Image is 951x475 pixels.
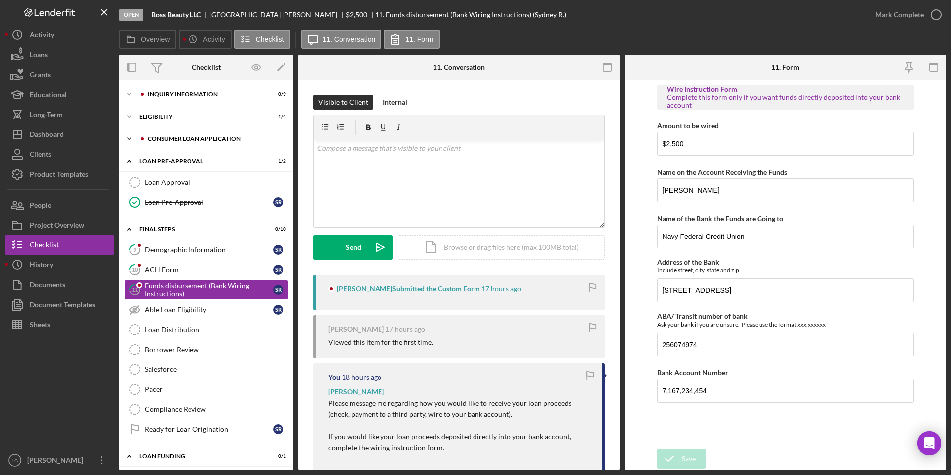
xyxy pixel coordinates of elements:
a: Borrower Review [124,340,288,359]
button: People [5,195,114,215]
div: Mark Complete [875,5,924,25]
span: Please message me regarding how you would like to receive your loan proceeds (check, payment to a... [328,399,573,418]
a: Pacer [124,379,288,399]
div: Clients [30,144,51,167]
div: S R [273,424,283,434]
button: Sheets [5,315,114,335]
div: Checklist [192,63,221,71]
a: Loans [5,45,114,65]
button: Educational [5,85,114,105]
div: S R [273,285,283,295]
button: Product Templates [5,164,114,184]
div: Project Overview [30,215,84,237]
a: Project Overview [5,215,114,235]
span: [PERSON_NAME] [328,387,384,396]
a: Activity [5,25,114,45]
div: Compliance Review [145,405,288,413]
label: 11. Conversation [323,35,376,43]
div: Open Intercom Messenger [917,431,941,455]
a: 10ACH FormSR [124,260,288,280]
button: Documents [5,275,114,295]
div: Document Templates [30,295,95,317]
a: Salesforce [124,359,288,379]
button: Activity [179,30,231,49]
div: Borrower Review [145,346,288,354]
div: Ask your bank if you are unsure. Please use the format xxx.xxxxxx [657,321,914,328]
div: Open [119,9,143,21]
div: Loan Approval [145,178,288,186]
div: Dashboard [30,124,64,147]
button: Overview [119,30,176,49]
div: 11. Funds disbursement (Bank Wiring Instructions) (Sydney R.) [375,11,566,19]
div: Consumer Loan Application [148,136,281,142]
div: Ready for Loan Origination [145,425,273,433]
div: 0 / 1 [268,453,286,459]
div: 0 / 9 [268,91,286,97]
button: Mark Complete [865,5,946,25]
button: 11. Conversation [301,30,382,49]
div: Documents [30,275,65,297]
div: Wire Instruction Form [667,85,904,93]
div: Product Templates [30,164,88,187]
div: 11. Conversation [433,63,485,71]
div: Checklist [30,235,59,257]
tspan: 11 [132,286,138,293]
time: 2025-10-08 21:46 [385,325,425,333]
div: Loan Pre-Approval [139,158,261,164]
div: You [328,373,340,381]
button: Clients [5,144,114,164]
label: 11. Form [405,35,433,43]
button: Grants [5,65,114,85]
div: FINAL STEPS [139,226,261,232]
span: If you would like your loan proceeds deposited directly into your bank account, complete the wiri... [328,432,572,452]
tspan: 10 [132,266,138,273]
button: Send [313,235,393,260]
a: Loan Distribution [124,320,288,340]
label: Name of the Bank the Funds are Going to [657,214,783,223]
label: Bank Account Number [657,368,728,377]
button: Dashboard [5,124,114,144]
div: History [30,255,53,277]
div: Eligibility [139,114,261,119]
div: [PERSON_NAME] [328,325,384,333]
button: LG[PERSON_NAME] [5,450,114,470]
div: S R [273,245,283,255]
a: 9Demographic InformationSR [124,240,288,260]
a: 11Funds disbursement (Bank Wiring Instructions)SR [124,280,288,300]
button: Checklist [234,30,290,49]
div: Loan Pre-Approval [145,198,273,206]
a: Long-Term [5,105,114,124]
button: History [5,255,114,275]
div: Inquiry Information [148,91,261,97]
a: Document Templates [5,295,114,315]
div: 11. Form [771,63,799,71]
div: Include street, city, state and zip [657,266,914,274]
div: Demographic Information [145,246,273,254]
label: Checklist [256,35,284,43]
a: Ready for Loan OriginationSR [124,419,288,439]
div: ACH Form [145,266,273,274]
div: Able Loan Eligibility [145,306,273,314]
div: Educational [30,85,67,107]
b: Boss Beauty LLC [151,11,201,19]
div: Viewed this item for the first time. [328,338,433,346]
div: 0 / 10 [268,226,286,232]
label: Activity [203,35,225,43]
button: Checklist [5,235,114,255]
a: Loan Approval [124,172,288,192]
a: Able Loan EligibilitySR [124,300,288,320]
div: Loan Funding [139,453,261,459]
div: Sheets [30,315,50,337]
div: People [30,195,51,218]
tspan: 9 [133,246,137,253]
div: S R [273,305,283,315]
